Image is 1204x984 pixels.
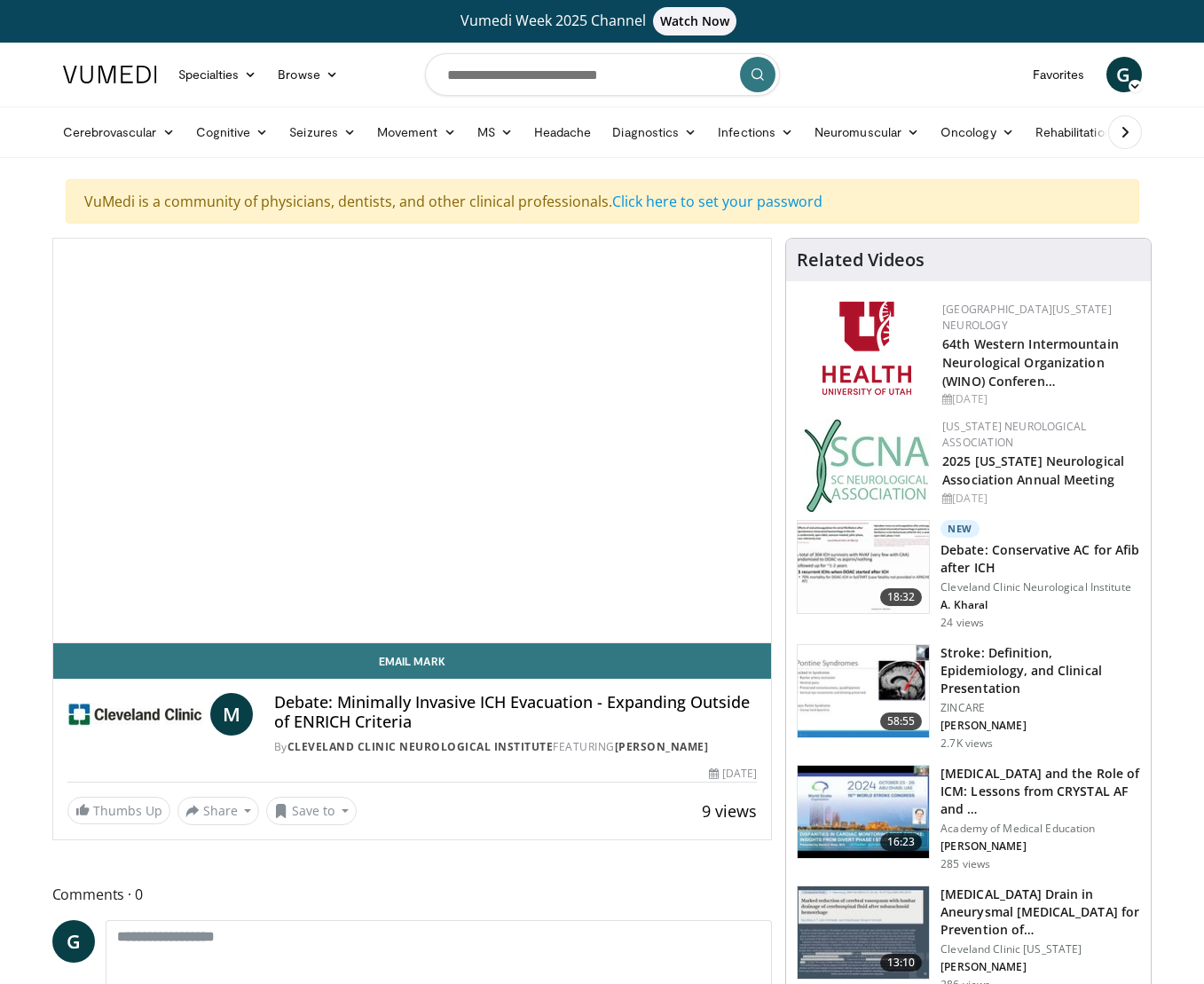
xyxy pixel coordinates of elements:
p: Cleveland Clinic Neurological Institute [940,580,1140,594]
p: 2.7K views [940,736,993,751]
a: Browse [267,57,349,92]
img: f6362829-b0a3-407d-a044-59546adfd345.png.150x105_q85_autocrop_double_scale_upscale_version-0.2.png [822,302,911,395]
a: 58:55 Stroke: Definition, Epidemiology, and Clinical Presentation ZINCARE [PERSON_NAME] 2.7K views [797,644,1140,751]
a: Movement [366,114,467,150]
a: 16:23 [MEDICAL_DATA] and the Role of ICM: Lessons from CRYSTAL AF and … Academy of Medical Educat... [797,765,1140,871]
a: Oncology [930,114,1025,150]
p: ZINCARE [940,701,1140,715]
a: G [52,920,95,963]
a: Cleveland Clinic Neurological Institute [287,739,554,754]
a: Diagnostics [602,114,707,150]
span: 58:55 [880,712,923,730]
div: [DATE] [942,491,1137,507]
span: 18:32 [880,588,923,606]
img: 514e11ea-87f1-47fb-adb8-ddffea0a3059.150x105_q85_crop-smart_upscale.jpg [798,521,929,613]
a: 18:32 New Debate: Conservative AC for Afib after ICH Cleveland Clinic Neurological Institute A. K... [797,520,1140,630]
p: [PERSON_NAME] [940,719,1140,733]
h3: [MEDICAL_DATA] and the Role of ICM: Lessons from CRYSTAL AF and … [940,765,1140,818]
p: Academy of Medical Education [940,822,1140,836]
a: Cognitive [185,114,279,150]
a: MS [467,114,523,150]
div: VuMedi is a community of physicians, dentists, and other clinical professionals. [66,179,1139,224]
img: Cleveland Clinic Neurological Institute [67,693,203,736]
h3: Debate: Conservative AC for Afib after ICH [940,541,1140,577]
span: 13:10 [880,954,923,972]
a: Rehabilitation [1025,114,1122,150]
a: Email Mark [53,643,772,679]
a: M [210,693,253,736]
img: b123db18-9392-45ae-ad1d-42c3758a27aa.jpg.150x105_q85_autocrop_double_scale_upscale_version-0.2.jpg [804,419,930,512]
div: By FEATURING [274,739,757,755]
p: New [940,520,980,538]
video-js: Video Player [53,239,772,643]
button: Share [177,797,260,825]
a: [US_STATE] Neurological Association [942,419,1086,450]
span: Vumedi Week 2025 Channel [460,11,744,30]
p: [PERSON_NAME] [940,960,1140,974]
div: [DATE] [709,766,757,782]
img: 26d5732c-95f1-4678-895e-01ffe56ce748.150x105_q85_crop-smart_upscale.jpg [798,645,929,737]
a: Seizures [279,114,366,150]
a: Thumbs Up [67,797,170,824]
a: Vumedi Week 2025 ChannelWatch Now [66,7,1139,35]
a: Infections [707,114,804,150]
a: 64th Western Intermountain Neurological Organization (WINO) Conferen… [942,335,1119,390]
span: Comments 0 [52,883,773,906]
a: Favorites [1022,57,1096,92]
p: [PERSON_NAME] [940,839,1140,854]
p: A. Kharal [940,598,1140,612]
span: 9 views [702,800,757,822]
p: 24 views [940,616,984,630]
a: Neuromuscular [804,114,930,150]
img: 64538175-078f-408f-93bb-01b902d7e9f3.150x105_q85_crop-smart_upscale.jpg [798,766,929,858]
p: 285 views [940,857,990,871]
h3: Stroke: Definition, Epidemiology, and Clinical Presentation [940,644,1140,697]
p: Cleveland Clinic [US_STATE] [940,942,1140,956]
a: [PERSON_NAME] [615,739,709,754]
h3: [MEDICAL_DATA] Drain in Aneurysmal [MEDICAL_DATA] for Prevention of… [940,886,1140,939]
a: 2025 [US_STATE] Neurological Association Annual Meeting [942,453,1124,488]
a: Headache [523,114,602,150]
a: [GEOGRAPHIC_DATA][US_STATE] Neurology [942,302,1112,333]
a: G [1106,57,1142,92]
img: VuMedi Logo [63,66,157,83]
a: Click here to set your password [612,192,822,211]
span: 16:23 [880,833,923,851]
input: Search topics, interventions [425,53,780,96]
h4: Debate: Minimally Invasive ICH Evacuation - Expanding Outside of ENRICH Criteria [274,693,757,731]
div: [DATE] [942,391,1137,407]
img: 516124b3-1236-44f8-a5da-d16569704871.150x105_q85_crop-smart_upscale.jpg [798,886,929,979]
a: Specialties [168,57,268,92]
a: Cerebrovascular [52,114,185,150]
button: Save to [266,797,357,825]
span: Watch Now [653,7,737,35]
h4: Related Videos [797,249,925,271]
